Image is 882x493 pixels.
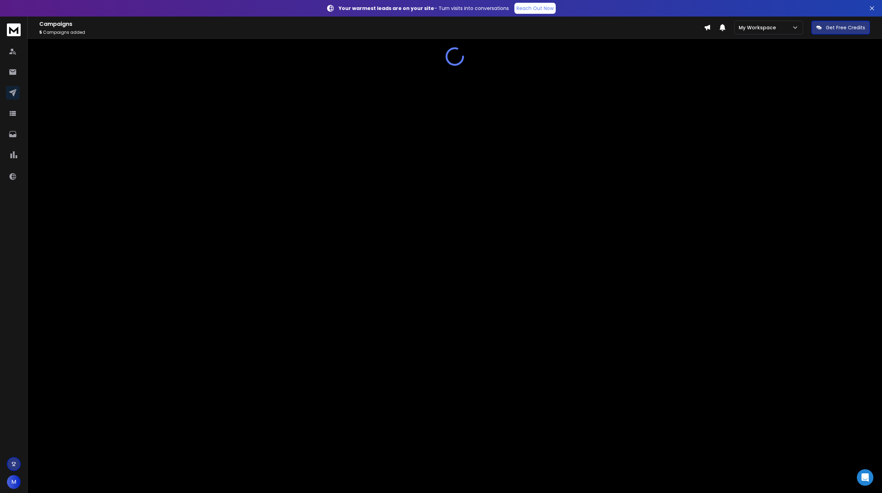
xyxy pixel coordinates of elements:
[811,21,870,34] button: Get Free Credits
[339,5,509,12] p: – Turn visits into conversations
[7,23,21,36] img: logo
[39,30,704,35] p: Campaigns added
[826,24,865,31] p: Get Free Credits
[7,475,21,489] button: M
[857,469,873,486] div: Open Intercom Messenger
[39,20,704,28] h1: Campaigns
[339,5,434,12] strong: Your warmest leads are on your site
[514,3,556,14] a: Reach Out Now
[739,24,779,31] p: My Workspace
[516,5,554,12] p: Reach Out Now
[39,29,42,35] span: 5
